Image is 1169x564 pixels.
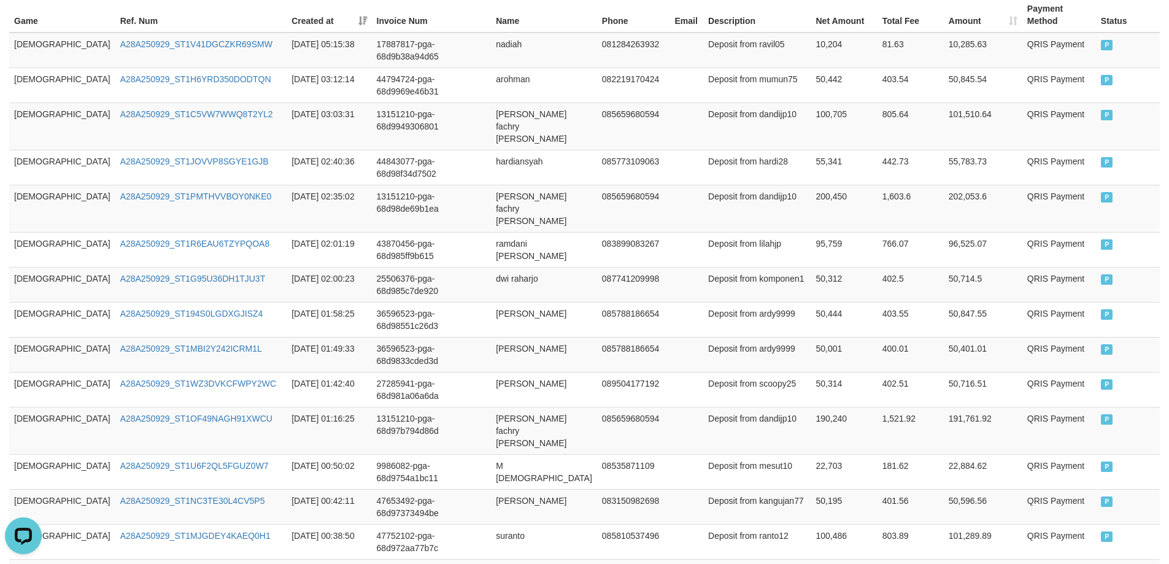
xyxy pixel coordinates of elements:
td: Deposit from dandijp10 [703,185,811,232]
td: 085659680594 [597,102,670,150]
td: dwi raharjo [491,267,597,302]
td: Deposit from ardy9999 [703,337,811,372]
td: QRIS Payment [1022,407,1096,454]
td: [DATE] 02:01:19 [287,232,371,267]
td: [PERSON_NAME] fachry [PERSON_NAME] [491,185,597,232]
span: PAID [1101,531,1113,542]
td: [PERSON_NAME] [491,372,597,407]
td: [DEMOGRAPHIC_DATA] [9,524,115,559]
td: 50,312 [811,267,877,302]
a: A28A250929_ST1H6YRD350DODTQN [120,74,271,84]
span: PAID [1101,379,1113,390]
td: QRIS Payment [1022,267,1096,302]
a: A28A250929_ST1MBI2Y242ICRM1L [120,344,262,353]
td: 085788186654 [597,337,670,372]
td: 22,703 [811,454,877,489]
td: [DATE] 02:35:02 [287,185,371,232]
td: [PERSON_NAME] fachry [PERSON_NAME] [491,102,597,150]
td: 087741209998 [597,267,670,302]
td: QRIS Payment [1022,185,1096,232]
td: 081284263932 [597,33,670,68]
td: 085810537496 [597,524,670,559]
td: [DEMOGRAPHIC_DATA] [9,489,115,524]
td: 089504177192 [597,372,670,407]
td: [DATE] 02:00:23 [287,267,371,302]
td: 22,884.62 [944,454,1022,489]
td: 101,289.89 [944,524,1022,559]
span: PAID [1101,110,1113,120]
td: Deposit from ranto12 [703,524,811,559]
td: [DEMOGRAPHIC_DATA] [9,185,115,232]
td: 803.89 [878,524,944,559]
td: 08535871109 [597,454,670,489]
a: A28A250929_ST1OF49NAGH91XWCU [120,414,272,423]
td: [DEMOGRAPHIC_DATA] [9,232,115,267]
td: 36596523-pga-68d98551c26d3 [372,302,492,337]
td: 403.55 [878,302,944,337]
td: 50,001 [811,337,877,372]
span: PAID [1101,274,1113,285]
td: QRIS Payment [1022,68,1096,102]
td: 400.01 [878,337,944,372]
td: 96,525.07 [944,232,1022,267]
td: 202,053.6 [944,185,1022,232]
td: [DEMOGRAPHIC_DATA] [9,454,115,489]
td: 083899083267 [597,232,670,267]
td: 81.63 [878,33,944,68]
span: PAID [1101,75,1113,85]
td: QRIS Payment [1022,454,1096,489]
a: A28A250929_ST1U6F2QL5FGUZ0W7 [120,461,269,471]
td: QRIS Payment [1022,150,1096,185]
span: PAID [1101,40,1113,50]
td: 50,847.55 [944,302,1022,337]
td: 13151210-pga-68d9949306801 [372,102,492,150]
td: 50,444 [811,302,877,337]
td: [DATE] 02:40:36 [287,150,371,185]
td: 10,285.63 [944,33,1022,68]
a: A28A250929_ST1NC3TE30L4CV5P5 [120,496,265,506]
td: 50,401.01 [944,337,1022,372]
td: Deposit from scoopy25 [703,372,811,407]
td: 401.56 [878,489,944,524]
td: 085788186654 [597,302,670,337]
td: QRIS Payment [1022,102,1096,150]
td: [DATE] 05:15:38 [287,33,371,68]
td: 25506376-pga-68d985c7de920 [372,267,492,302]
td: Deposit from ardy9999 [703,302,811,337]
td: Deposit from kangujan77 [703,489,811,524]
td: [DATE] 00:38:50 [287,524,371,559]
span: PAID [1101,496,1113,507]
td: [DEMOGRAPHIC_DATA] [9,68,115,102]
td: 13151210-pga-68d97b794d86d [372,407,492,454]
td: 766.07 [878,232,944,267]
td: 200,450 [811,185,877,232]
a: A28A250929_ST1R6EAU6TZYPQOA8 [120,239,270,249]
td: arohman [491,68,597,102]
td: [DEMOGRAPHIC_DATA] [9,372,115,407]
td: 55,783.73 [944,150,1022,185]
td: [DATE] 01:42:40 [287,372,371,407]
a: A28A250929_ST1PMTHVVBOY0NKE0 [120,191,272,201]
td: 082219170424 [597,68,670,102]
td: 50,195 [811,489,877,524]
td: Deposit from ravil05 [703,33,811,68]
span: PAID [1101,462,1113,472]
td: 403.54 [878,68,944,102]
td: [DATE] 01:58:25 [287,302,371,337]
span: PAID [1101,414,1113,425]
td: Deposit from hardi28 [703,150,811,185]
td: 10,204 [811,33,877,68]
td: [PERSON_NAME] [491,337,597,372]
td: QRIS Payment [1022,302,1096,337]
td: 44843077-pga-68d98f34d7502 [372,150,492,185]
td: [DEMOGRAPHIC_DATA] [9,102,115,150]
td: 50,314 [811,372,877,407]
td: ramdani [PERSON_NAME] [491,232,597,267]
td: 190,240 [811,407,877,454]
td: QRIS Payment [1022,232,1096,267]
td: 95,759 [811,232,877,267]
td: [DATE] 00:42:11 [287,489,371,524]
a: A28A250929_ST1G95U36DH1TJU3T [120,274,266,284]
td: 085773109063 [597,150,670,185]
td: 27285941-pga-68d981a06a6da [372,372,492,407]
